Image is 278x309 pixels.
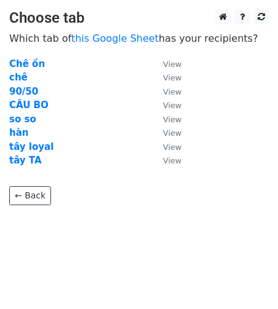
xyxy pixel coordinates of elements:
a: View [151,100,181,111]
small: View [163,128,181,138]
small: View [163,60,181,69]
a: View [151,114,181,125]
a: View [151,72,181,83]
a: 90/50 [9,86,38,97]
a: tây TA [9,155,42,166]
small: View [163,87,181,96]
small: View [163,73,181,82]
a: this Google Sheet [71,33,159,44]
small: View [163,115,181,124]
a: so so [9,114,36,125]
a: tây loyal [9,141,54,152]
a: CÂU BO [9,100,49,111]
a: Chê ồn [9,58,45,69]
a: ← Back [9,186,51,205]
small: View [163,101,181,110]
a: hàn [9,127,28,138]
a: View [151,155,181,166]
h3: Choose tab [9,9,269,27]
a: View [151,86,181,97]
a: View [151,58,181,69]
a: View [151,127,181,138]
a: View [151,141,181,152]
p: Which tab of has your recipients? [9,32,269,45]
small: View [163,156,181,165]
a: chê [9,72,28,83]
small: View [163,143,181,152]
